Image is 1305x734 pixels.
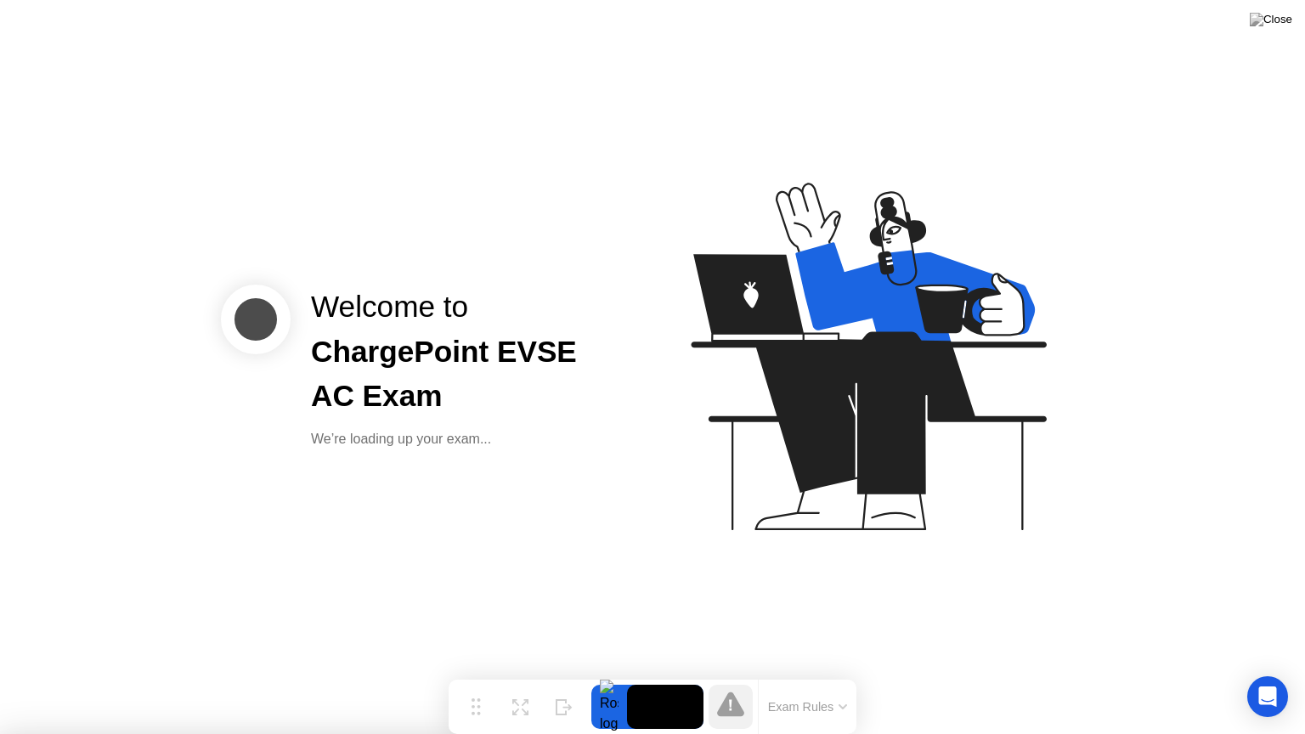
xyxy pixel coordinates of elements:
[311,429,625,449] div: We’re loading up your exam...
[1247,676,1288,717] div: Open Intercom Messenger
[311,285,625,330] div: Welcome to
[311,330,625,420] div: ChargePoint EVSE AC Exam
[1250,13,1292,26] img: Close
[763,699,853,714] button: Exam Rules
